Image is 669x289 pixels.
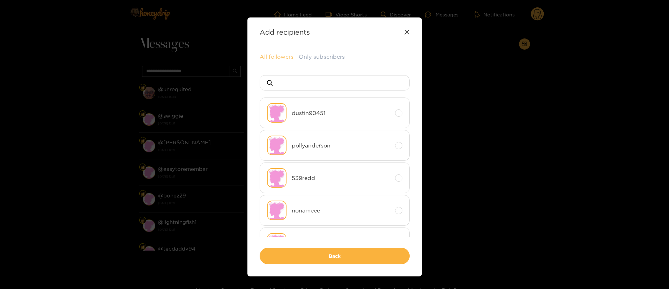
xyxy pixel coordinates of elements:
[299,53,345,61] button: Only subscribers
[267,233,287,253] img: no-avatar.png
[292,207,390,215] span: nonameee
[267,201,287,220] img: no-avatar.png
[267,136,287,155] img: no-avatar.png
[267,103,287,123] img: no-avatar.png
[260,53,293,61] button: All followers
[292,109,390,117] span: dustin90451
[260,248,410,264] button: Back
[292,142,390,150] span: pollyanderson
[267,168,287,188] img: no-avatar.png
[260,28,310,36] strong: Add recipients
[292,174,390,182] span: 539redd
